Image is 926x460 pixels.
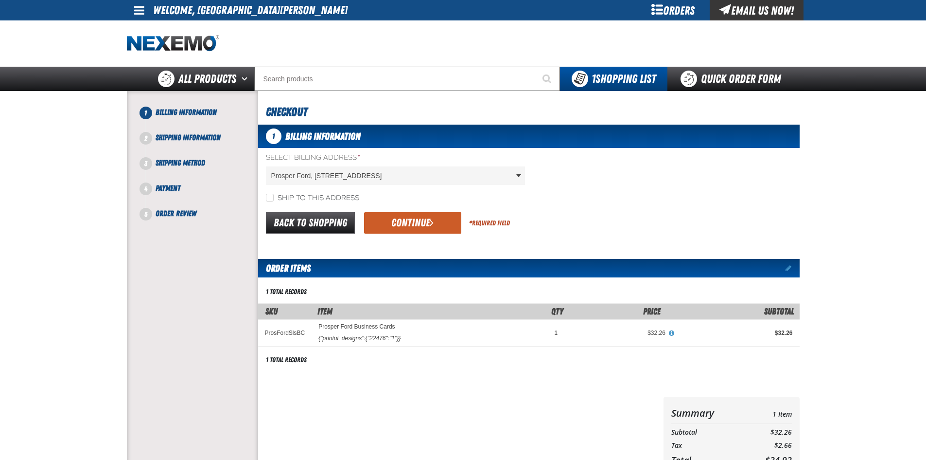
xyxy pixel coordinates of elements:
[671,405,746,422] th: Summary
[671,426,746,439] th: Subtotal
[745,405,791,422] td: 1 Item
[745,426,791,439] td: $32.26
[592,72,595,86] strong: 1
[671,439,746,452] th: Tax
[156,158,205,167] span: Shipping Method
[764,306,794,316] span: Subtotal
[156,184,180,193] span: Payment
[551,306,563,316] span: Qty
[146,183,258,208] li: Payment. Step 4 of 5. Not Completed
[318,323,395,330] a: Prosper Ford Business Cards
[266,194,274,202] input: Ship to this address
[679,329,793,337] div: $32.26
[665,329,678,338] button: View All Prices for Prosper Ford Business Cards
[745,439,791,452] td: $2.66
[667,67,799,91] a: Quick Order Form
[156,209,196,218] span: Order Review
[127,35,219,52] a: Home
[139,107,258,220] nav: Checkout steps. Current step is Billing Information. Step 1 of 5
[156,133,221,142] span: Shipping Information
[643,306,661,316] span: Price
[140,157,152,170] span: 3
[364,212,461,234] button: Continue
[258,319,312,346] td: ProsFordSlsBC
[178,70,236,88] span: All Products
[555,330,558,336] span: 1
[127,35,219,52] img: Nexemo logo
[140,132,152,145] span: 2
[266,287,307,296] div: 1 total records
[786,265,800,272] a: Edit items
[258,259,311,277] h2: Order Items
[592,72,656,86] span: Shopping List
[266,153,525,163] label: Select Billing Address
[265,306,278,316] a: SKU
[469,219,510,228] div: Required Field
[285,130,361,142] span: Billing Information
[560,67,667,91] button: You have 1 Shopping List. Open to view details
[238,67,254,91] button: Open All Products pages
[146,208,258,220] li: Order Review. Step 5 of 5. Not Completed
[254,67,560,91] input: Search
[266,212,355,234] a: Back to Shopping
[146,132,258,157] li: Shipping Information. Step 2 of 5. Not Completed
[146,157,258,183] li: Shipping Method. Step 3 of 5. Not Completed
[156,108,217,117] span: Billing Information
[140,208,152,221] span: 5
[266,105,307,119] span: Checkout
[266,194,359,203] label: Ship to this address
[266,129,281,144] span: 1
[146,107,258,132] li: Billing Information. Step 1 of 5. Not Completed
[571,329,665,337] div: $32.26
[266,355,307,365] div: 1 total records
[317,306,332,316] span: Item
[536,67,560,91] button: Start Searching
[140,183,152,195] span: 4
[140,107,152,119] span: 1
[318,334,401,342] div: {"printui_designs":{"22476":"1"}}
